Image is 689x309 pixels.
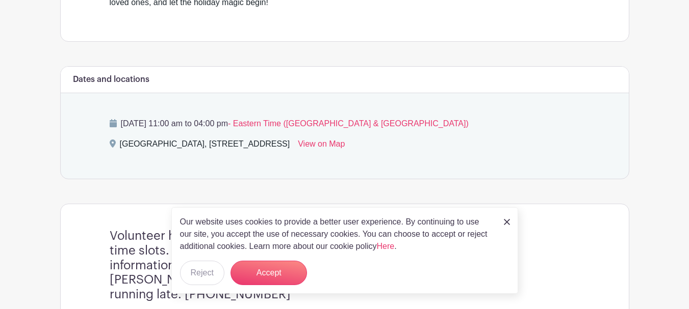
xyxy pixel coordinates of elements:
p: [DATE] 11:00 am to 04:00 pm [110,118,580,130]
a: Here [377,242,395,250]
div: [GEOGRAPHIC_DATA], [STREET_ADDRESS] [120,138,290,154]
h4: Volunteer here! Feel free to sign up for multiple time slots. Please provide full name and contac... [110,229,390,302]
img: close_button-5f87c8562297e5c2d7936805f587ecaba9071eb48480494691a3f1689db116b3.svg [504,219,510,225]
p: Our website uses cookies to provide a better user experience. By continuing to use our site, you ... [180,216,493,252]
span: - Eastern Time ([GEOGRAPHIC_DATA] & [GEOGRAPHIC_DATA]) [228,119,469,128]
button: Accept [231,261,307,285]
button: Reject [180,261,224,285]
a: View on Map [298,138,345,154]
h6: Dates and locations [73,75,149,85]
